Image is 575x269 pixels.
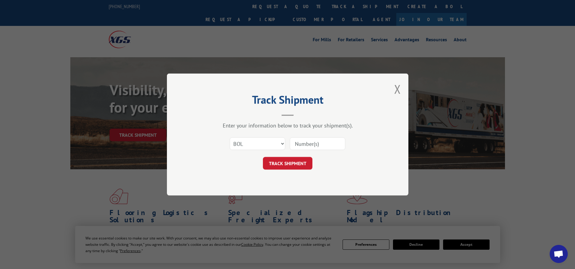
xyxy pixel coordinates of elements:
button: Close modal [394,81,401,97]
input: Number(s) [290,137,345,150]
button: TRACK SHIPMENT [263,157,312,170]
div: Open chat [550,245,568,263]
h2: Track Shipment [197,95,378,107]
div: Enter your information below to track your shipment(s). [197,122,378,129]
